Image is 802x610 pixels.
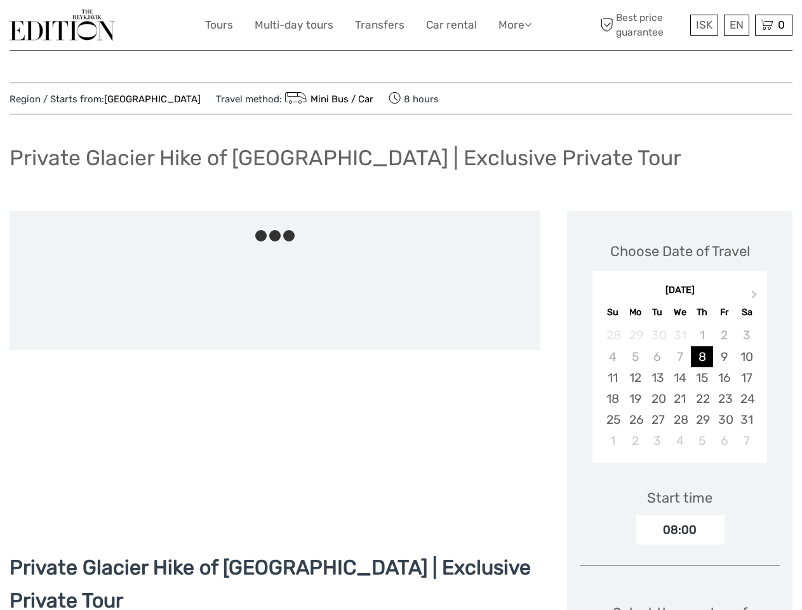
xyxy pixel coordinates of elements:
[713,325,735,346] div: Not available Friday, January 2nd, 2026
[691,325,713,346] div: Not available Thursday, January 1st, 2026
[735,304,758,321] div: Sa
[498,16,531,34] a: More
[713,304,735,321] div: Fr
[669,325,691,346] div: Not available Wednesday, December 31st, 2025
[691,388,713,409] div: Choose Thursday, January 22nd, 2026
[426,16,477,34] a: Car rental
[216,90,373,107] span: Travel method:
[10,93,201,106] span: Region / Starts from:
[596,325,763,451] div: month 2026-01
[669,346,691,367] div: Not available Wednesday, January 7th, 2026
[610,241,750,261] div: Choose Date of Travel
[282,93,373,105] a: Mini Bus / Car
[691,430,713,451] div: Choose Thursday, February 5th, 2026
[735,409,758,430] div: Choose Saturday, January 31st, 2026
[691,367,713,388] div: Choose Thursday, January 15th, 2026
[669,430,691,451] div: Choose Wednesday, February 4th, 2026
[696,18,712,31] span: ISK
[776,18,787,31] span: 0
[205,16,233,34] a: Tours
[669,388,691,409] div: Choose Wednesday, January 21st, 2026
[669,409,691,430] div: Choose Wednesday, January 28th, 2026
[10,145,681,171] h1: Private Glacier Hike of [GEOGRAPHIC_DATA] | Exclusive Private Tour
[713,388,735,409] div: Choose Friday, January 23rd, 2026
[669,367,691,388] div: Choose Wednesday, January 14th, 2026
[624,367,646,388] div: Choose Monday, January 12th, 2026
[713,367,735,388] div: Choose Friday, January 16th, 2026
[724,15,749,36] div: EN
[624,346,646,367] div: Not available Monday, January 5th, 2026
[745,287,766,308] button: Next Month
[601,409,624,430] div: Choose Sunday, January 25th, 2026
[636,515,725,545] div: 08:00
[355,16,404,34] a: Transfers
[601,367,624,388] div: Choose Sunday, January 11th, 2026
[646,325,669,346] div: Not available Tuesday, December 30th, 2025
[735,346,758,367] div: Choose Saturday, January 10th, 2026
[601,388,624,409] div: Choose Sunday, January 18th, 2026
[713,346,735,367] div: Choose Friday, January 9th, 2026
[646,346,669,367] div: Not available Tuesday, January 6th, 2026
[592,284,767,297] div: [DATE]
[646,367,669,388] div: Choose Tuesday, January 13th, 2026
[601,430,624,451] div: Choose Sunday, February 1st, 2026
[646,430,669,451] div: Choose Tuesday, February 3rd, 2026
[624,304,646,321] div: Mo
[601,325,624,346] div: Not available Sunday, December 28th, 2025
[597,11,687,39] span: Best price guarantee
[624,409,646,430] div: Choose Monday, January 26th, 2026
[669,304,691,321] div: We
[713,430,735,451] div: Choose Friday, February 6th, 2026
[691,409,713,430] div: Choose Thursday, January 29th, 2026
[601,346,624,367] div: Not available Sunday, January 4th, 2026
[255,16,333,34] a: Multi-day tours
[735,430,758,451] div: Choose Saturday, February 7th, 2026
[104,93,201,105] a: [GEOGRAPHIC_DATA]
[735,388,758,409] div: Choose Saturday, January 24th, 2026
[646,304,669,321] div: Tu
[646,409,669,430] div: Choose Tuesday, January 27th, 2026
[624,325,646,346] div: Not available Monday, December 29th, 2025
[713,409,735,430] div: Choose Friday, January 30th, 2026
[647,488,712,508] div: Start time
[389,90,439,107] span: 8 hours
[691,304,713,321] div: Th
[601,304,624,321] div: Su
[624,430,646,451] div: Choose Monday, February 2nd, 2026
[735,367,758,388] div: Choose Saturday, January 17th, 2026
[735,325,758,346] div: Not available Saturday, January 3rd, 2026
[646,388,669,409] div: Choose Tuesday, January 20th, 2026
[691,346,713,367] div: Choose Thursday, January 8th, 2026
[10,10,115,41] img: The Reykjavík Edition
[624,388,646,409] div: Choose Monday, January 19th, 2026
